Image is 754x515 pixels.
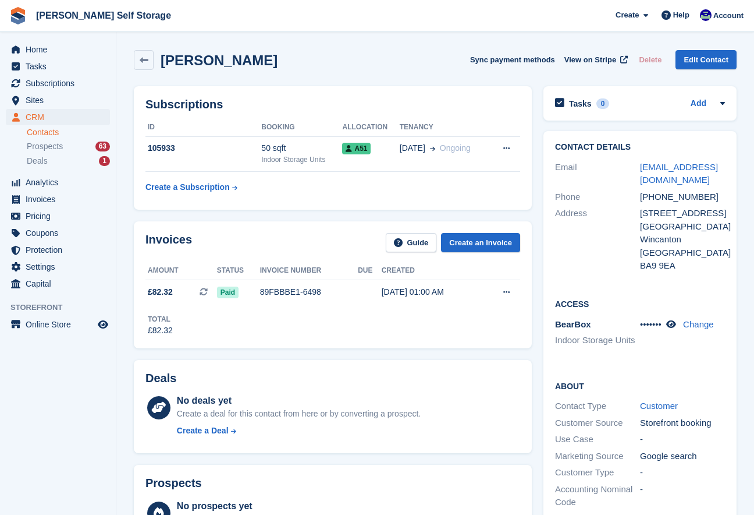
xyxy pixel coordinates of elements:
[177,499,426,513] div: No prospects yet
[217,287,239,298] span: Paid
[261,142,342,154] div: 50 sqft
[148,314,173,324] div: Total
[26,208,95,224] span: Pricing
[10,302,116,313] span: Storefront
[148,324,173,337] div: £82.32
[145,118,261,137] th: ID
[6,41,110,58] a: menu
[640,433,725,446] div: -
[342,143,371,154] span: A51
[640,417,725,430] div: Storefront booking
[95,142,110,151] div: 63
[261,118,342,137] th: Booking
[26,92,95,108] span: Sites
[177,425,421,437] a: Create a Deal
[555,191,640,204] div: Phone
[640,401,678,411] a: Customer
[261,154,342,165] div: Indoor Storage Units
[555,483,640,509] div: Accounting Nominal Code
[673,9,689,21] span: Help
[634,50,666,69] button: Delete
[555,400,640,413] div: Contact Type
[145,262,217,280] th: Amount
[640,319,661,329] span: •••••••
[27,156,48,167] span: Deals
[386,233,437,252] a: Guide
[555,298,725,309] h2: Access
[145,181,230,193] div: Create a Subscription
[596,98,610,109] div: 0
[260,262,358,280] th: Invoice number
[99,156,110,166] div: 1
[569,98,592,109] h2: Tasks
[640,450,725,463] div: Google search
[31,6,176,25] a: [PERSON_NAME] Self Storage
[27,155,110,167] a: Deals 1
[640,259,725,273] div: BA9 9EA
[27,140,110,153] a: Prospects 63
[6,58,110,75] a: menu
[161,52,278,68] h2: [PERSON_NAME]
[145,177,237,198] a: Create a Subscription
[358,262,382,280] th: Due
[713,10,744,22] span: Account
[6,242,110,258] a: menu
[555,161,640,187] div: Email
[382,286,481,298] div: [DATE] 01:00 AM
[9,7,27,24] img: stora-icon-8386f47178a22dfd0bd8f6a31ec36ba5ce8667c1dd55bd0f319d3a0aa187defe.svg
[400,118,489,137] th: Tenancy
[555,417,640,430] div: Customer Source
[96,318,110,331] a: Preview store
[26,41,95,58] span: Home
[26,191,95,207] span: Invoices
[26,109,95,125] span: CRM
[6,109,110,125] a: menu
[640,246,725,260] div: [GEOGRAPHIC_DATA]
[555,143,725,152] h2: Contact Details
[640,233,725,246] div: Wincanton
[691,97,706,111] a: Add
[441,233,520,252] a: Create an Invoice
[145,98,520,111] h2: Subscriptions
[27,141,63,152] span: Prospects
[555,450,640,463] div: Marketing Source
[555,433,640,446] div: Use Case
[640,207,725,233] div: [STREET_ADDRESS][GEOGRAPHIC_DATA]
[6,191,110,207] a: menu
[6,225,110,241] a: menu
[6,92,110,108] a: menu
[26,225,95,241] span: Coupons
[177,425,229,437] div: Create a Deal
[6,75,110,91] a: menu
[6,174,110,191] a: menu
[640,483,725,509] div: -
[400,142,425,154] span: [DATE]
[145,372,176,385] h2: Deals
[148,286,173,298] span: £82.32
[555,334,640,347] li: Indoor Storage Units
[26,242,95,258] span: Protection
[675,50,737,69] a: Edit Contact
[640,162,718,185] a: [EMAIL_ADDRESS][DOMAIN_NAME]
[560,50,630,69] a: View on Stripe
[6,208,110,224] a: menu
[640,466,725,479] div: -
[26,316,95,333] span: Online Store
[26,259,95,275] span: Settings
[440,143,471,153] span: Ongoing
[145,233,192,252] h2: Invoices
[555,380,725,391] h2: About
[382,262,481,280] th: Created
[26,75,95,91] span: Subscriptions
[26,58,95,75] span: Tasks
[555,319,591,329] span: BearBox
[342,118,399,137] th: Allocation
[555,466,640,479] div: Customer Type
[700,9,712,21] img: Justin Farthing
[145,477,202,490] h2: Prospects
[177,394,421,408] div: No deals yet
[27,127,110,138] a: Contacts
[683,319,714,329] a: Change
[564,54,616,66] span: View on Stripe
[616,9,639,21] span: Create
